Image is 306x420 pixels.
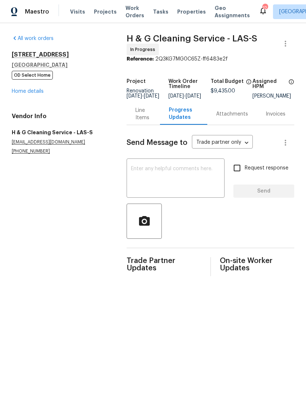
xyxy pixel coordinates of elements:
span: [DATE] [127,94,142,99]
span: Trade Partner Updates [127,257,201,272]
span: Send Message to [127,139,187,146]
span: OD Select Home [12,71,53,80]
div: Line Items [135,107,151,121]
b: Reference: [127,56,154,62]
span: - [168,94,201,99]
span: Maestro [25,8,49,15]
div: [PERSON_NAME] [252,94,294,99]
span: Request response [245,164,288,172]
span: [DATE] [168,94,184,99]
span: Projects [94,8,117,15]
h5: Work Order Timeline [168,79,210,89]
h4: Vendor Info [12,113,109,120]
span: - [127,94,159,99]
h5: H & G Cleaning Service - LAS-S [12,129,109,136]
div: Progress Updates [169,106,198,121]
div: Attachments [216,110,248,118]
span: The hpm assigned to this work order. [288,79,294,94]
h5: Total Budget [211,79,244,84]
h5: Project [127,79,146,84]
span: Properties [177,8,206,15]
span: The total cost of line items that have been proposed by Opendoor. This sum includes line items th... [246,79,252,88]
span: In Progress [130,46,158,53]
div: Trade partner only [192,137,253,149]
span: Geo Assignments [215,4,250,19]
div: 2Q3KG7MG0C65Z-ff6483e2f [127,55,294,63]
span: $9,435.00 [211,88,235,94]
div: Invoices [266,110,285,118]
span: H & G Cleaning Service - LAS-S [127,34,257,43]
div: 12 [262,4,267,12]
a: All work orders [12,36,54,41]
span: Tasks [153,9,168,14]
a: Home details [12,89,44,94]
span: Work Orders [125,4,144,19]
h5: Assigned HPM [252,79,286,89]
span: On-site Worker Updates [220,257,294,272]
span: [DATE] [144,94,159,99]
span: Visits [70,8,85,15]
span: [DATE] [186,94,201,99]
span: Renovation [127,88,159,99]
